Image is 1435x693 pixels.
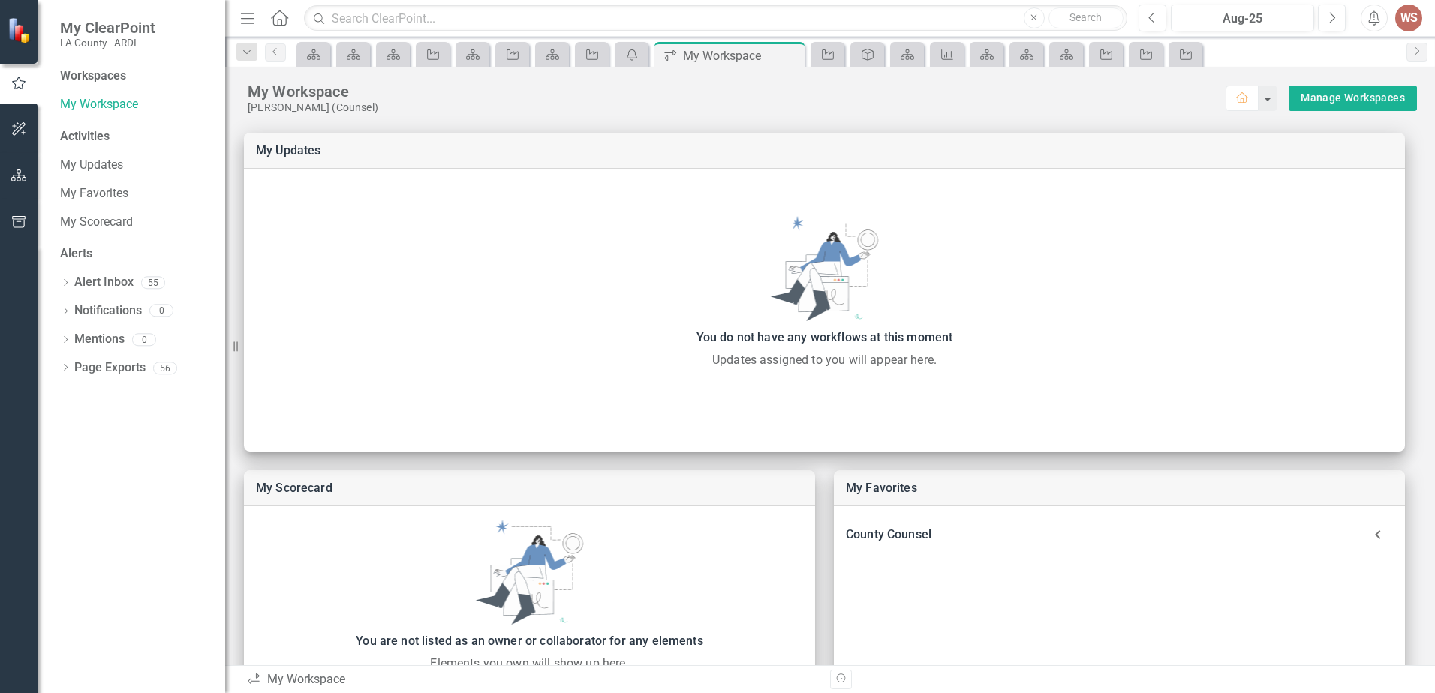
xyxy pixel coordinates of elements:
div: Updates assigned to you will appear here. [251,351,1397,369]
div: My Workspace [683,46,801,65]
a: Notifications [74,302,142,319]
div: You are not listed as an owner or collaborator for any elements [251,631,808,652]
div: County Counsel [834,518,1405,551]
a: My Favorites [846,481,917,495]
div: County Counsel [846,524,1363,545]
input: Search ClearPoint... [304,5,1127,31]
a: Manage Workspaces [1301,88,1405,107]
a: My Scorecard [60,214,210,231]
div: My Workspace [246,671,819,688]
button: Manage Workspaces [1289,85,1417,111]
div: Elements you own will show up here. [251,655,808,673]
a: My Favorites [60,185,210,202]
div: Aug-25 [1176,10,1309,28]
div: split button [1289,85,1417,111]
a: My Workspace [60,96,210,113]
a: My Scorecard [256,481,332,495]
div: Activities [60,128,210,145]
small: LA County - ARDI [60,37,155,49]
div: 0 [132,333,156,346]
img: ClearPoint Strategy [8,17,34,43]
div: 56 [153,361,177,374]
div: Workspaces [60,67,126,85]
div: You do not have any workflows at this moment [251,327,1397,348]
button: Search [1048,7,1124,28]
button: WS [1395,4,1422,31]
a: Alert Inbox [74,274,134,291]
div: My Workspace [248,82,1226,101]
a: My Updates [256,143,321,157]
span: My ClearPoint [60,19,155,37]
div: 0 [149,304,173,317]
a: My Updates [60,157,210,174]
span: Search [1069,11,1102,23]
div: 55 [141,276,165,289]
button: Aug-25 [1171,4,1314,31]
div: Alerts [60,245,210,262]
a: Page Exports [74,359,146,376]
a: Mentions [74,331,125,348]
div: [PERSON_NAME] (Counsel) [248,101,1226,114]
